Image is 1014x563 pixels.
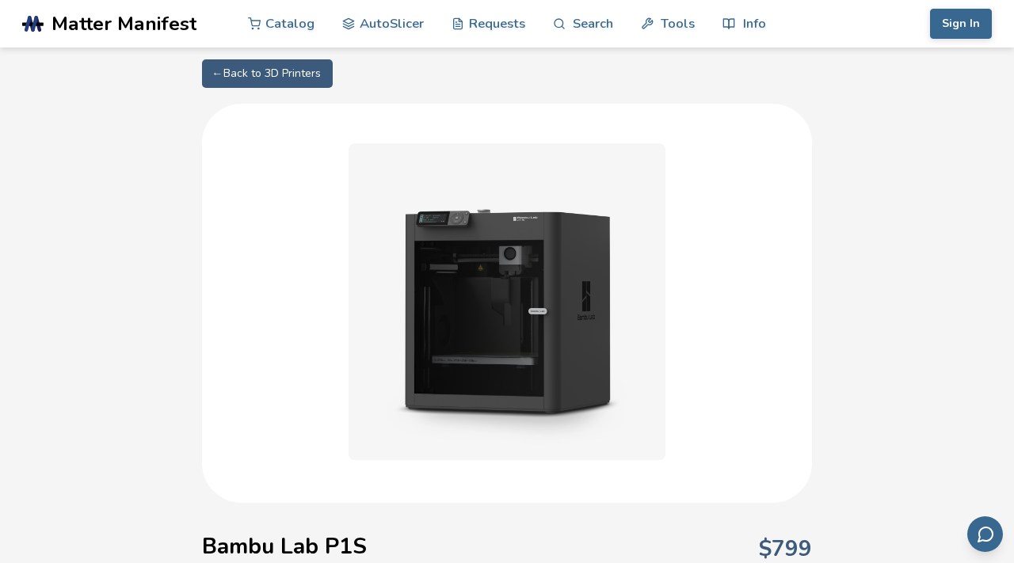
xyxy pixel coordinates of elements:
[202,59,333,88] a: ← Back to 3D Printers
[349,143,665,460] img: Bambu Lab P1S
[51,13,196,35] span: Matter Manifest
[967,516,1003,552] button: Send feedback via email
[202,534,367,559] h1: Bambu Lab P1S
[759,536,812,561] p: $ 799
[930,9,992,39] button: Sign In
